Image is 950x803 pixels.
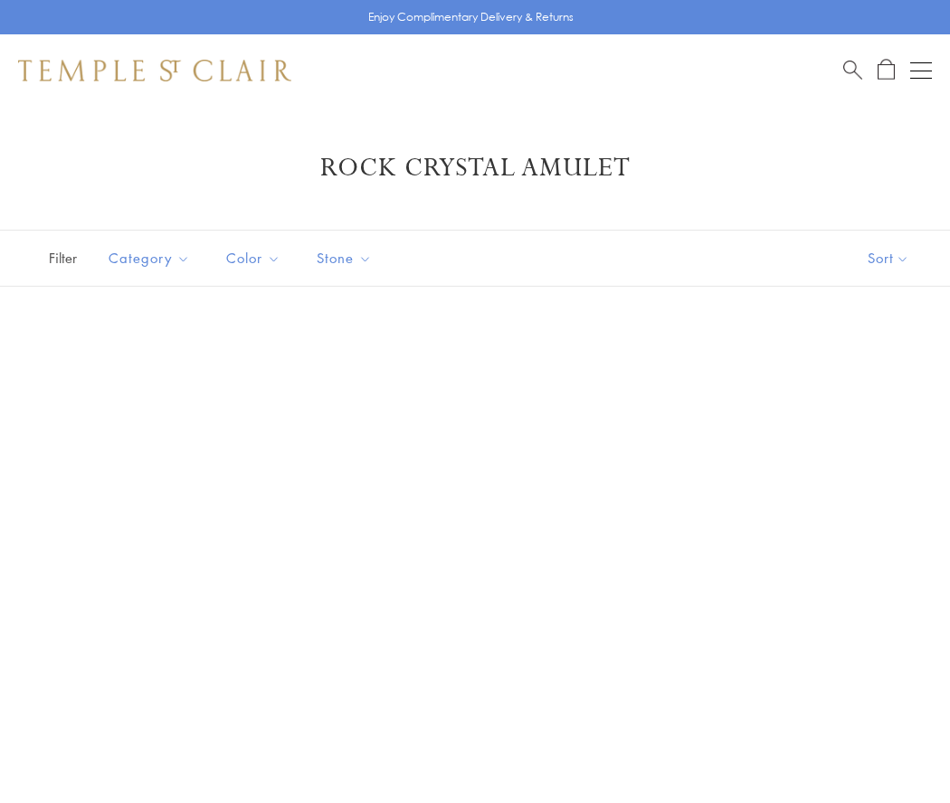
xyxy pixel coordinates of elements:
[910,60,932,81] button: Open navigation
[95,238,204,279] button: Category
[213,238,294,279] button: Color
[368,8,574,26] p: Enjoy Complimentary Delivery & Returns
[217,247,294,269] span: Color
[303,238,385,279] button: Stone
[18,60,291,81] img: Temple St. Clair
[827,231,950,286] button: Show sort by
[843,59,862,81] a: Search
[45,152,905,184] h1: Rock Crystal Amulet
[308,247,385,269] span: Stone
[878,59,895,81] a: Open Shopping Bag
[100,247,204,269] span: Category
